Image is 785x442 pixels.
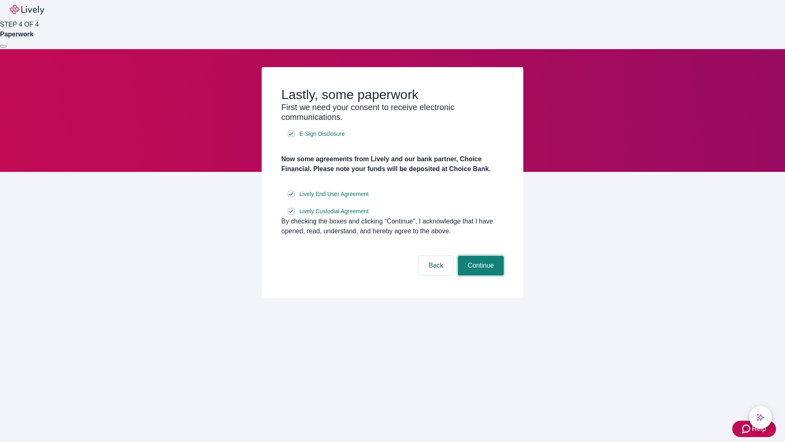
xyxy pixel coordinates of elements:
[756,413,765,422] svg: Lively AI Assistant
[298,189,370,199] a: e-sign disclosure document
[281,216,504,236] div: By checking the boxes and clicking “Continue", I acknowledge that I have opened, read, understand...
[419,256,453,275] button: Back
[732,421,776,437] button: Zendesk support iconHelp
[298,129,346,139] a: e-sign disclosure document
[10,5,44,15] img: Lively
[752,424,766,434] span: Help
[749,406,772,429] button: chat
[281,87,504,102] h2: Lastly, some paperwork
[299,207,369,216] span: Lively Custodial Agreement
[281,102,504,122] h3: First we need your consent to receive electronic communications.
[458,256,504,275] button: Continue
[742,424,752,434] svg: Zendesk support icon
[281,154,504,174] h4: Now some agreements from Lively and our bank partner, Choice Financial. Please note your funds wi...
[298,206,370,216] a: e-sign disclosure document
[299,190,369,198] span: Lively End User Agreement
[299,130,345,138] span: E-Sign Disclosure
